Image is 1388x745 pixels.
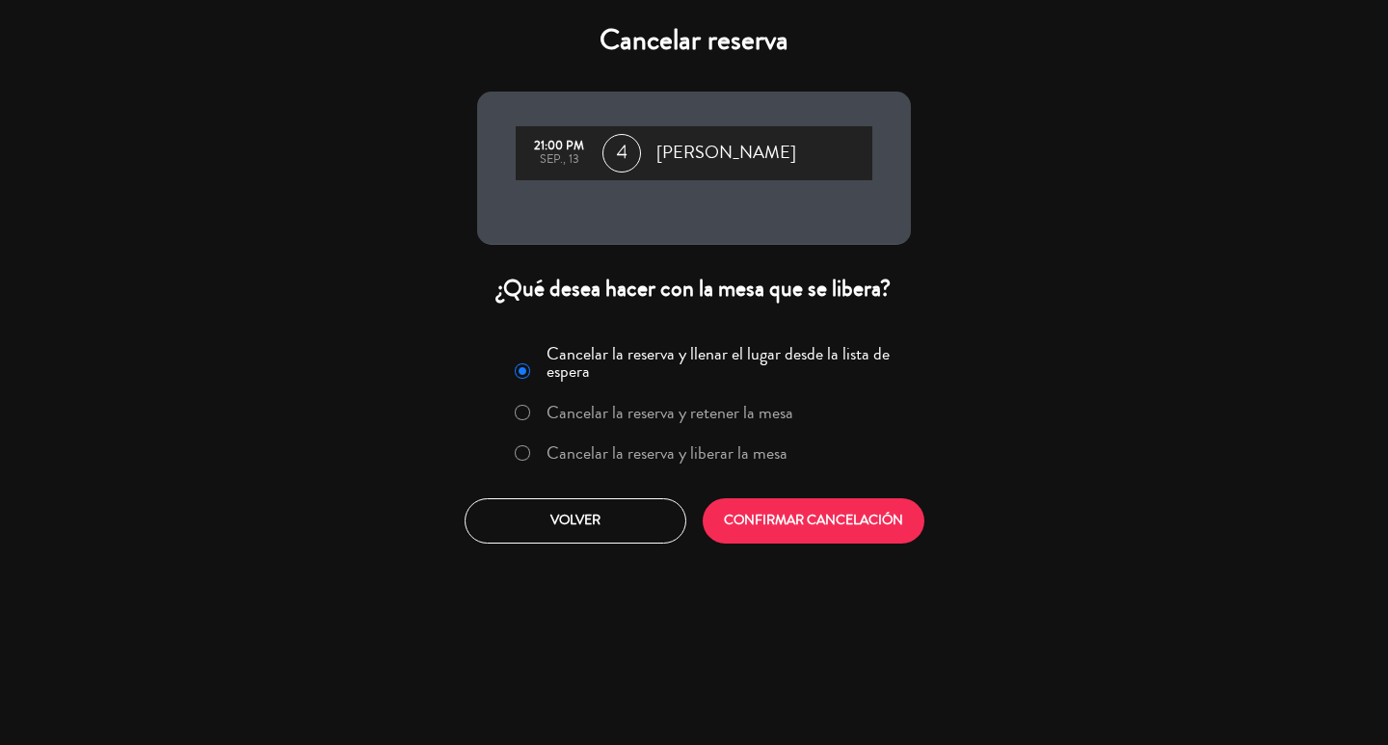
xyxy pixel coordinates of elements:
[602,134,641,173] span: 4
[547,404,793,421] label: Cancelar la reserva y retener la mesa
[525,153,593,167] div: sep., 13
[547,444,787,462] label: Cancelar la reserva y liberar la mesa
[477,274,911,304] div: ¿Qué desea hacer con la mesa que se libera?
[525,140,593,153] div: 21:00 PM
[465,498,686,544] button: Volver
[656,139,796,168] span: [PERSON_NAME]
[547,345,899,380] label: Cancelar la reserva y llenar el lugar desde la lista de espera
[703,498,924,544] button: CONFIRMAR CANCELACIÓN
[477,23,911,58] h4: Cancelar reserva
